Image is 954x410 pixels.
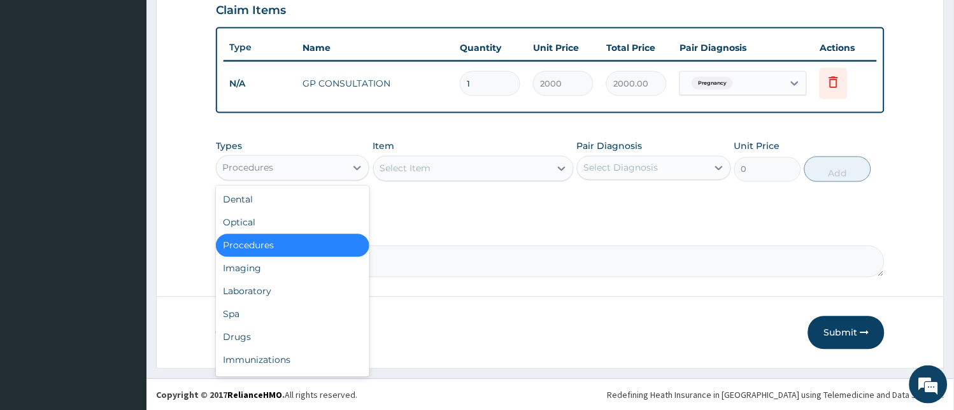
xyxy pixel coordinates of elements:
[74,124,176,252] span: We're online!
[734,140,780,153] label: Unit Price
[216,257,370,280] div: Imaging
[216,211,370,234] div: Optical
[156,390,285,401] strong: Copyright © 2017 .
[216,234,370,257] div: Procedures
[224,36,297,59] th: Type
[227,390,282,401] a: RelianceHMO
[373,140,395,153] label: Item
[600,35,673,60] th: Total Price
[66,71,214,88] div: Chat with us now
[608,389,944,402] div: Redefining Heath Insurance in [GEOGRAPHIC_DATA] using Telemedicine and Data Science!
[673,35,813,60] th: Pair Diagnosis
[6,274,243,318] textarea: Type your message and hit 'Enter'
[223,162,274,174] div: Procedures
[297,71,454,96] td: GP CONSULTATION
[216,326,370,349] div: Drugs
[216,303,370,326] div: Spa
[453,35,527,60] th: Quantity
[804,157,871,182] button: Add
[577,140,643,153] label: Pair Diagnosis
[24,64,52,95] img: d_794563401_company_1708531726252_794563401
[224,72,297,95] td: N/A
[216,349,370,372] div: Immunizations
[216,188,370,211] div: Dental
[216,4,287,18] h3: Claim Items
[216,372,370,395] div: Others
[813,35,877,60] th: Actions
[584,162,659,174] div: Select Diagnosis
[808,316,885,350] button: Submit
[297,35,454,60] th: Name
[216,280,370,303] div: Laboratory
[216,228,885,239] label: Comment
[527,35,600,60] th: Unit Price
[380,162,431,175] div: Select Item
[216,141,243,152] label: Types
[209,6,239,37] div: Minimize live chat window
[692,77,733,90] span: Pregnancy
